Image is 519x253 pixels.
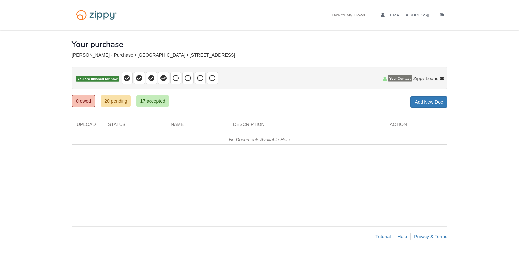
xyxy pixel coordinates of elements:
[228,121,385,131] div: Description
[389,13,464,17] span: s.dorsey5@hotmail.com
[440,13,447,19] a: Log out
[101,95,131,107] a: 20 pending
[414,234,447,239] a: Privacy & Terms
[381,13,464,19] a: edit profile
[72,95,95,107] a: 0 owed
[136,95,169,107] a: 17 accepted
[72,52,447,58] div: [PERSON_NAME] - Purchase • [GEOGRAPHIC_DATA] • [STREET_ADDRESS]
[388,75,412,82] span: Your Contact
[413,75,438,82] span: Zippy Loans
[76,76,119,82] span: You are finished for now
[385,121,447,131] div: Action
[397,234,407,239] a: Help
[229,137,290,142] em: No Documents Available Here
[103,121,166,131] div: Status
[72,7,121,23] img: Logo
[166,121,228,131] div: Name
[330,13,365,19] a: Back to My Flows
[72,121,103,131] div: Upload
[72,40,123,48] h1: Your purchase
[375,234,391,239] a: Tutorial
[410,96,447,108] a: Add New Doc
